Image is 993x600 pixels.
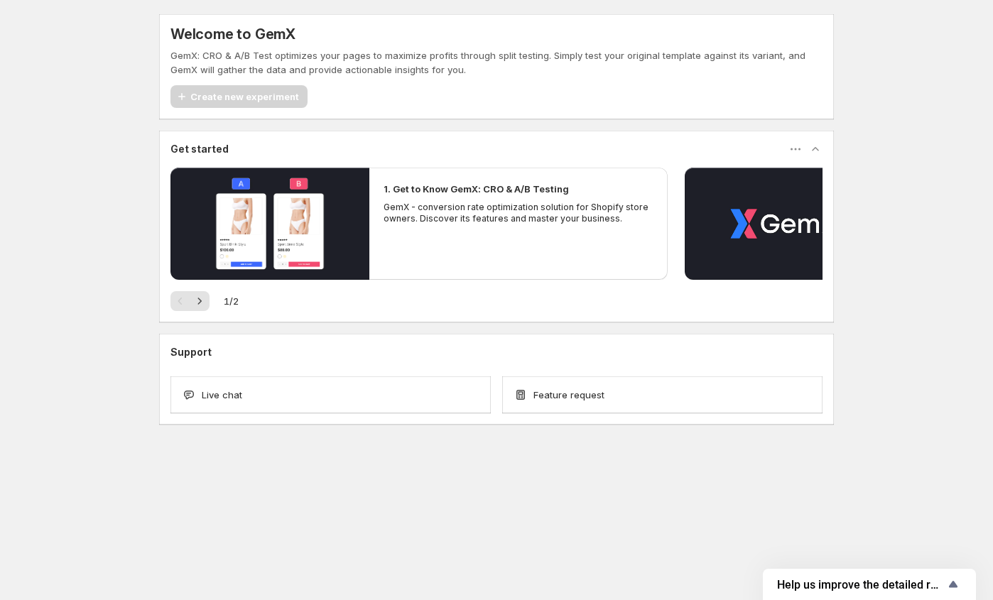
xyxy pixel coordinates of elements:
[777,576,962,593] button: Show survey - Help us improve the detailed report for A/B campaigns
[170,345,212,359] h3: Support
[533,388,604,402] span: Feature request
[224,294,239,308] span: 1 / 2
[777,578,945,591] span: Help us improve the detailed report for A/B campaigns
[170,48,823,77] p: GemX: CRO & A/B Test optimizes your pages to maximize profits through split testing. Simply test ...
[384,182,569,196] h2: 1. Get to Know GemX: CRO & A/B Testing
[202,388,242,402] span: Live chat
[384,202,653,224] p: GemX - conversion rate optimization solution for Shopify store owners. Discover its features and ...
[170,142,229,156] h3: Get started
[170,26,295,43] h5: Welcome to GemX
